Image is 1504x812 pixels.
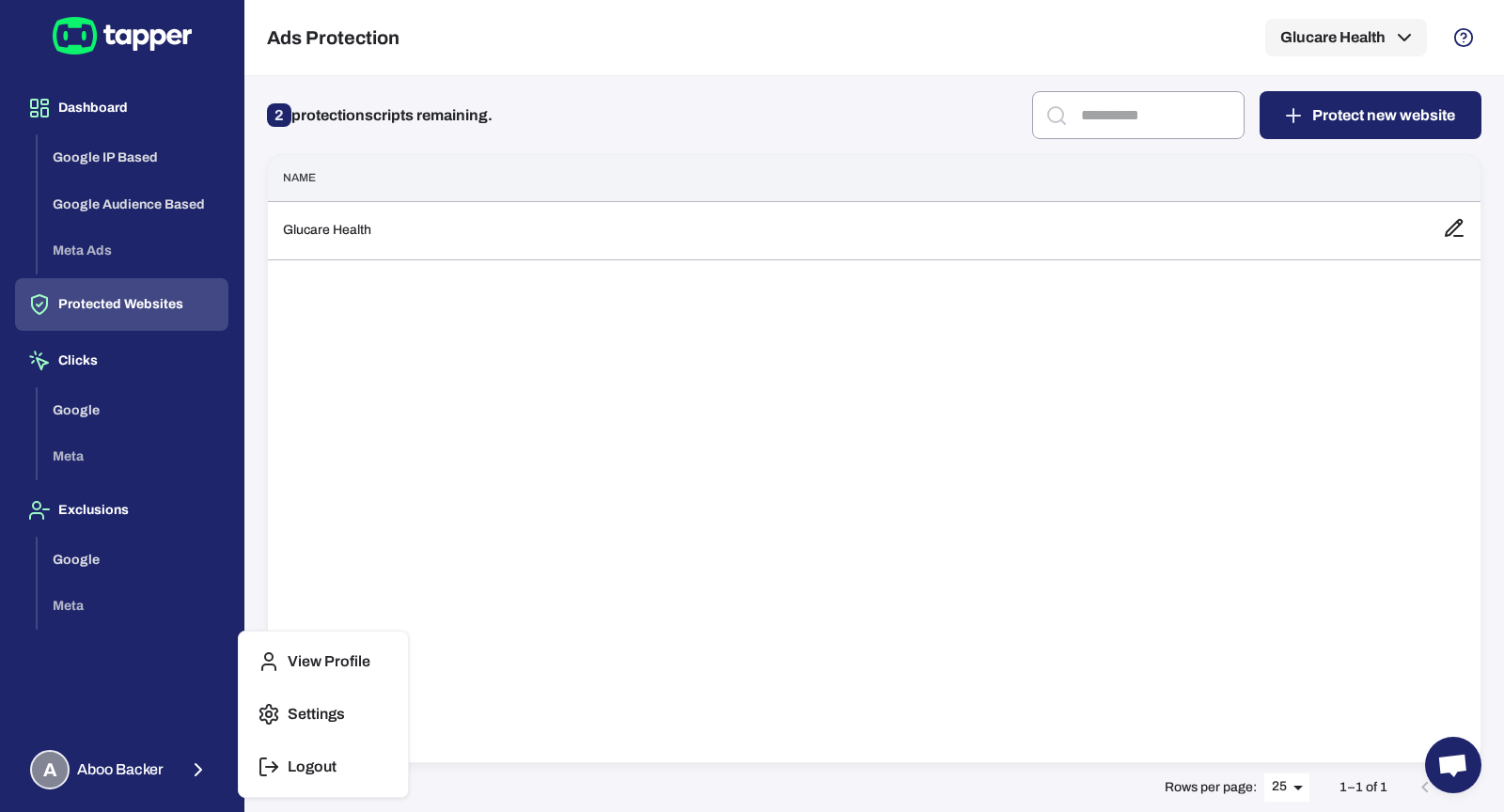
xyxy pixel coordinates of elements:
p: View Profile [288,652,370,671]
button: Logout [246,744,400,789]
button: Settings [246,692,400,737]
button: View Profile [246,639,400,684]
div: Open chat [1425,737,1481,793]
p: Logout [288,757,337,776]
p: Settings [288,705,345,724]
